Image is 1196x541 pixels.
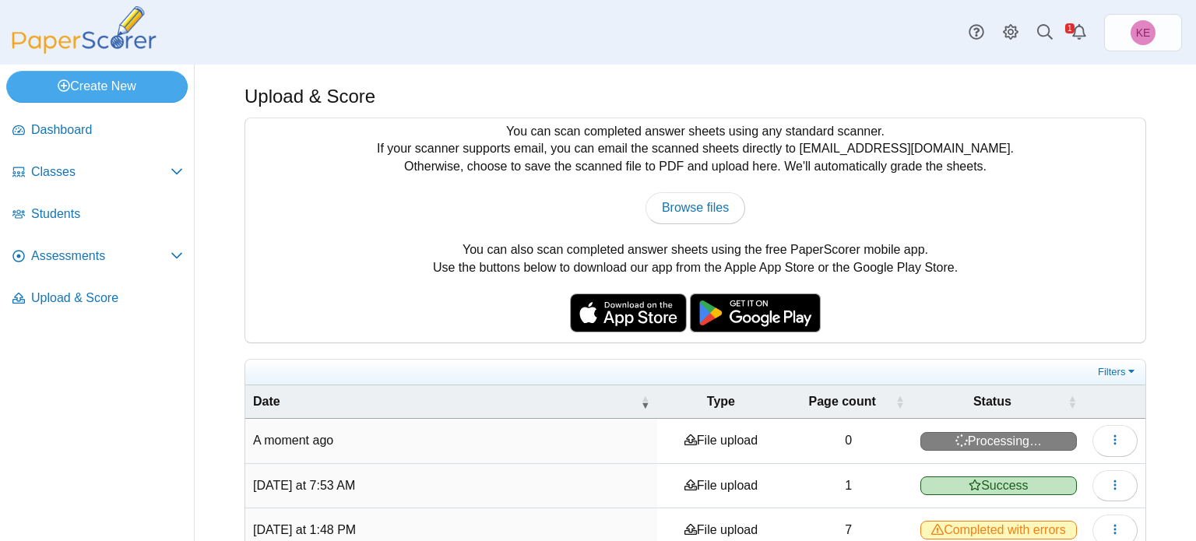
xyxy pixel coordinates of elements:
[1131,20,1156,45] span: Kimberly Evans
[1136,27,1151,38] span: Kimberly Evans
[793,393,892,410] span: Page count
[31,163,171,181] span: Classes
[570,293,687,332] img: apple-store-badge.svg
[253,393,637,410] span: Date
[6,43,162,56] a: PaperScorer
[920,432,1077,451] span: Processing…
[253,479,355,492] time: Oct 13, 2025 at 7:53 AM
[245,118,1145,343] div: You can scan completed answer sheets using any standard scanner. If your scanner supports email, ...
[31,248,171,265] span: Assessments
[31,121,183,139] span: Dashboard
[665,393,776,410] span: Type
[6,280,189,318] a: Upload & Score
[6,6,162,54] img: PaperScorer
[6,196,189,234] a: Students
[662,201,729,214] span: Browse files
[31,206,183,223] span: Students
[657,419,784,463] td: File upload
[6,112,189,149] a: Dashboard
[244,83,375,110] h1: Upload & Score
[31,290,183,307] span: Upload & Score
[920,521,1077,539] span: Completed with errors
[6,238,189,276] a: Assessments
[645,192,745,223] a: Browse files
[920,393,1064,410] span: Status
[657,464,784,508] td: File upload
[6,154,189,191] a: Classes
[895,394,905,409] span: Page count : Activate to sort
[1062,16,1096,50] a: Alerts
[920,476,1077,495] span: Success
[1068,394,1077,409] span: Status : Activate to sort
[6,71,188,102] a: Create New
[640,394,649,409] span: Date : Activate to remove sorting
[690,293,821,332] img: google-play-badge.png
[785,419,913,463] td: 0
[1094,364,1141,380] a: Filters
[253,434,333,447] time: Oct 15, 2025 at 10:56 AM
[253,523,356,536] time: Oct 10, 2025 at 1:48 PM
[1104,14,1182,51] a: Kimberly Evans
[785,464,913,508] td: 1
